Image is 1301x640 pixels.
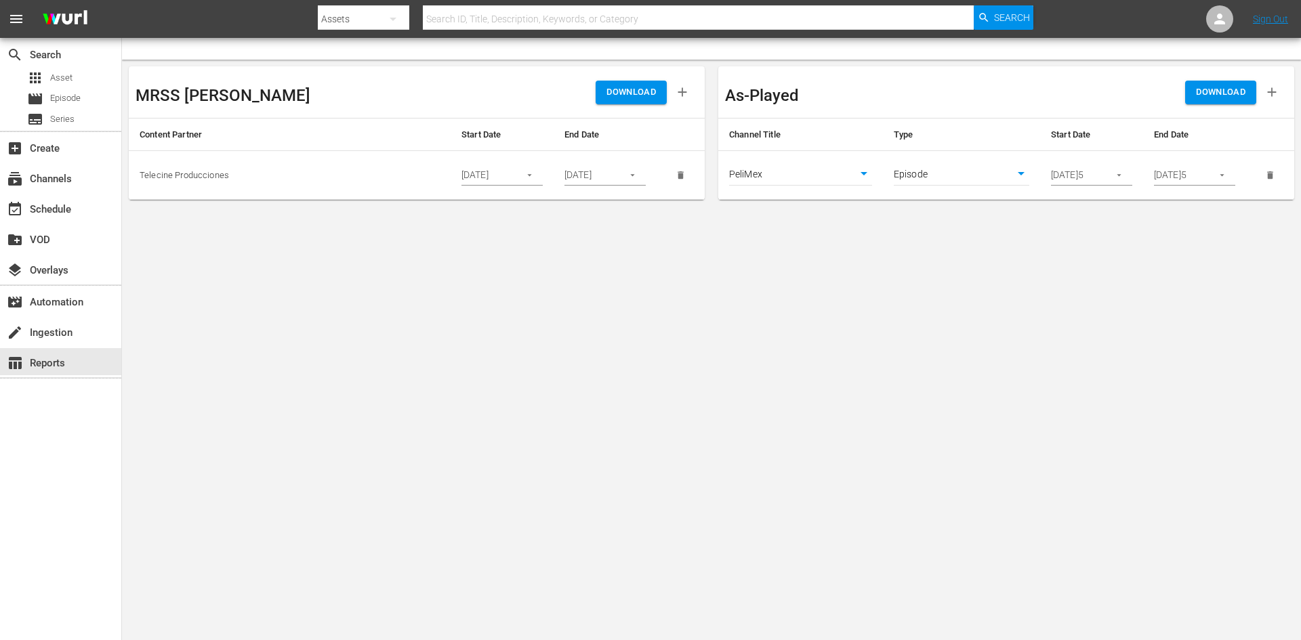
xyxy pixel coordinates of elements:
[994,5,1030,30] span: Search
[974,5,1033,30] button: Search
[554,119,657,151] th: End Date
[50,91,81,105] span: Episode
[7,232,23,248] span: VOD
[33,3,98,35] img: ans4CAIJ8jUAAAAAAAAAAAAAAAAAAAAAAAAgQb4GAAAAAAAAAAAAAAAAAAAAAAAAJMjXAAAAAAAAAAAAAAAAAAAAAAAAgAT5G...
[729,165,872,186] div: PeliMex
[667,162,694,188] button: delete
[7,140,23,156] span: Create
[7,201,23,217] span: Schedule
[27,111,43,127] span: Series
[1040,119,1143,151] th: Start Date
[606,85,656,100] span: DOWNLOAD
[1143,119,1246,151] th: End Date
[1253,14,1288,24] a: Sign Out
[50,71,73,85] span: Asset
[1185,81,1256,104] button: DOWNLOAD
[129,151,451,200] td: Telecine Producciones
[7,47,23,63] span: Search
[7,355,23,371] span: Reports
[7,324,23,341] span: create
[596,81,667,104] button: DOWNLOAD
[725,87,799,104] h3: As-Played
[1257,162,1283,188] button: delete
[894,165,1029,186] div: Episode
[8,11,24,27] span: menu
[136,87,310,104] h3: MRSS [PERSON_NAME]
[7,262,23,278] span: Overlays
[7,294,23,310] span: Automation
[451,119,554,151] th: Start Date
[27,91,43,107] span: Episode
[129,119,451,151] th: Content Partner
[718,119,883,151] th: Channel Title
[50,112,75,126] span: Series
[1196,85,1245,100] span: DOWNLOAD
[883,119,1040,151] th: Type
[7,171,23,187] span: Channels
[27,70,43,86] span: Asset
